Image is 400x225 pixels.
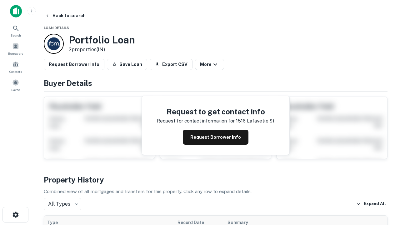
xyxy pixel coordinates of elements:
span: Contacts [9,69,22,74]
p: Combined view of all mortgages and transfers for this property. Click any row to expand details. [44,188,387,195]
iframe: Chat Widget [369,155,400,185]
h4: Request to get contact info [157,106,274,117]
a: Search [2,22,29,39]
a: Saved [2,77,29,93]
button: Export CSV [150,59,192,70]
button: More [195,59,224,70]
a: Borrowers [2,40,29,57]
div: All Types [44,198,81,210]
button: Back to search [42,10,88,21]
span: Loan Details [44,26,69,30]
span: Search [11,33,21,38]
h4: Buyer Details [44,77,387,89]
h4: Property History [44,174,387,185]
p: 2 properties (IN) [69,46,135,53]
span: Borrowers [8,51,23,56]
span: Saved [11,87,20,92]
p: Request for contact information for [157,117,235,125]
button: Expand All [355,199,387,209]
button: Request Borrower Info [44,59,104,70]
button: Request Borrower Info [183,130,248,145]
p: 1516 lafayette st [236,117,274,125]
h3: Portfolio Loan [69,34,135,46]
img: capitalize-icon.png [10,5,22,17]
button: Save Loan [107,59,147,70]
a: Contacts [2,58,29,75]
